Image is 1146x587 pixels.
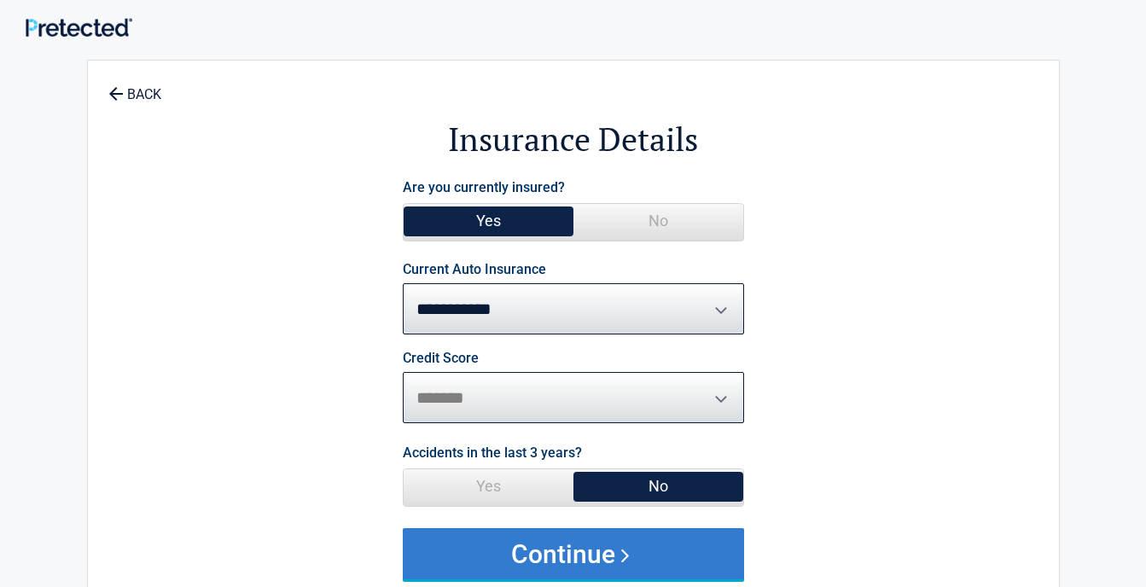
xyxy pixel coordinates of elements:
[573,204,743,238] span: No
[182,118,965,161] h2: Insurance Details
[403,263,546,276] label: Current Auto Insurance
[403,176,565,199] label: Are you currently insured?
[404,469,573,503] span: Yes
[403,352,479,365] label: Credit Score
[403,441,582,464] label: Accidents in the last 3 years?
[26,18,132,38] img: Main Logo
[573,469,743,503] span: No
[105,72,165,102] a: BACK
[403,528,744,579] button: Continue
[404,204,573,238] span: Yes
